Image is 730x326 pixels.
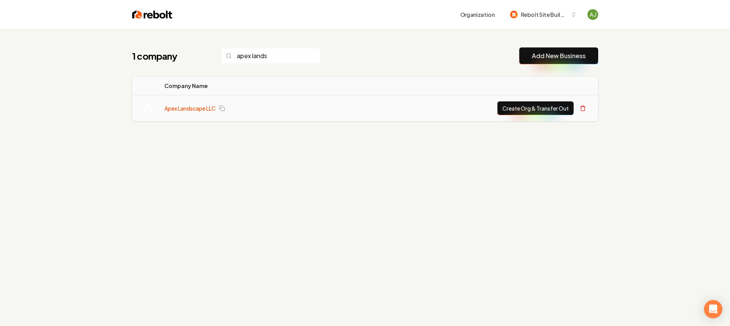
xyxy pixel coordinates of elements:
img: AJ Nimeh [587,9,598,20]
button: Open user button [587,9,598,20]
input: Search... [221,48,321,64]
img: Rebolt Logo [132,9,172,20]
span: Rebolt Site Builder [521,11,568,19]
th: Company Name [158,77,336,95]
div: Open Intercom Messenger [704,300,722,318]
button: Create Org & Transfer Out [497,101,574,115]
a: Add New Business [532,51,586,60]
a: Apex Landscape LLC [164,104,216,112]
h1: 1 company [132,50,206,62]
img: Rebolt Site Builder [510,11,518,18]
img: Apex Landscape LLC logo [141,102,154,114]
button: Add New Business [519,47,598,64]
button: Organization [456,8,499,21]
